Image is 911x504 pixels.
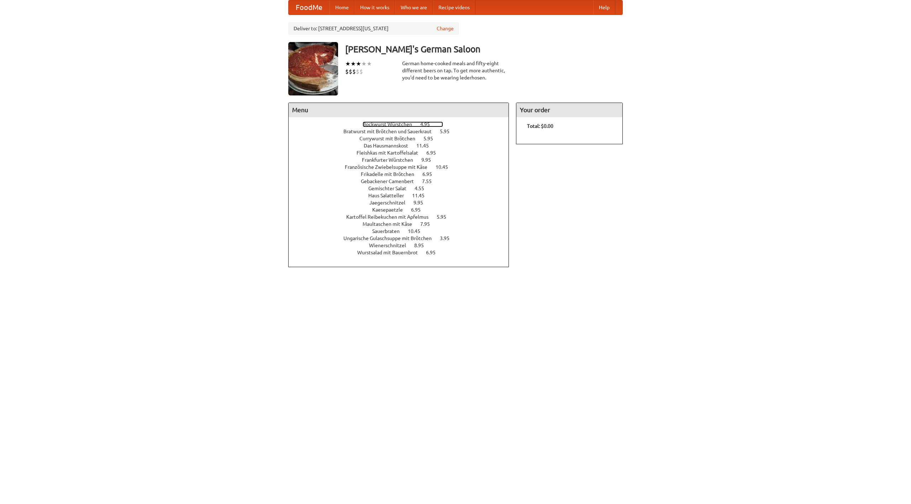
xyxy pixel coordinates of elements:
[422,171,439,177] span: 6.95
[436,164,455,170] span: 10.45
[343,235,463,241] a: Ungarische Gulaschsuppe mit Brötchen 3.95
[420,121,437,127] span: 4.95
[369,243,437,248] a: Wienerschnitzel 8.95
[415,186,431,191] span: 4.55
[346,214,436,220] span: Kartoffel Reibekuchen mit Apfelmus
[420,221,437,227] span: 7.95
[357,150,425,156] span: Fleishkas mit Kartoffelsalat
[349,68,352,76] li: $
[362,157,420,163] span: Frankfurter Würstchen
[289,0,330,15] a: FoodMe
[351,60,356,68] li: ★
[364,143,442,149] a: Das Hausmannskost 11.45
[343,129,463,134] a: Bratwurst mit Brötchen und Sauerkraut 5.95
[414,200,430,206] span: 9.95
[426,150,443,156] span: 6.95
[408,228,427,234] span: 10.45
[363,121,419,127] span: Bockwurst Würstchen
[367,60,372,68] li: ★
[362,157,444,163] a: Frankfurter Würstchen 9.95
[368,186,437,191] a: Gemischter Salat 4.55
[363,221,419,227] span: Maultaschen mit Käse
[402,60,509,81] div: German home-cooked meals and fifty-eight different beers on tap. To get more authentic, you'd nee...
[412,193,432,198] span: 11.45
[288,42,338,95] img: angular.jpg
[361,178,421,184] span: Gebackener Camenbert
[361,171,445,177] a: Frikadelle mit Brötchen 6.95
[437,25,454,32] a: Change
[289,103,509,117] h4: Menu
[440,235,457,241] span: 3.95
[372,228,407,234] span: Sauerbraten
[527,123,553,129] b: Total: $0.00
[372,207,410,213] span: Kaesepaetzle
[368,193,438,198] a: Haus Salatteller 11.45
[359,136,422,141] span: Currywurst mit Brötchen
[359,136,446,141] a: Currywurst mit Brötchen 5.95
[416,143,436,149] span: 11.45
[395,0,433,15] a: Who we are
[343,129,439,134] span: Bratwurst mit Brötchen und Sauerkraut
[369,200,436,206] a: Jaegerschnitzel 9.95
[414,243,431,248] span: 8.95
[361,178,445,184] a: Gebackener Camenbert 7.55
[345,164,461,170] a: Französische Zwiebelsuppe mit Käse 10.45
[369,200,412,206] span: Jaegerschnitzel
[359,68,363,76] li: $
[354,0,395,15] a: How it works
[368,186,414,191] span: Gemischter Salat
[440,129,457,134] span: 5.95
[352,68,356,76] li: $
[345,60,351,68] li: ★
[357,250,449,255] a: Wurstsalad mit Bauernbrot 6.95
[411,207,428,213] span: 6.95
[357,250,425,255] span: Wurstsalad mit Bauernbrot
[516,103,622,117] h4: Your order
[356,60,361,68] li: ★
[363,221,443,227] a: Maultaschen mit Käse 7.95
[363,121,443,127] a: Bockwurst Würstchen 4.95
[426,250,443,255] span: 6.95
[421,157,438,163] span: 9.95
[330,0,354,15] a: Home
[369,243,413,248] span: Wienerschnitzel
[372,207,434,213] a: Kaesepaetzle 6.95
[345,68,349,76] li: $
[288,22,459,35] div: Deliver to: [STREET_ADDRESS][US_STATE]
[361,60,367,68] li: ★
[343,235,439,241] span: Ungarische Gulaschsuppe mit Brötchen
[345,164,435,170] span: Französische Zwiebelsuppe mit Käse
[422,178,439,184] span: 7.55
[361,171,421,177] span: Frikadelle mit Brötchen
[593,0,615,15] a: Help
[364,143,415,149] span: Das Hausmannskost
[433,0,475,15] a: Recipe videos
[357,150,449,156] a: Fleishkas mit Kartoffelsalat 6.95
[368,193,411,198] span: Haus Salatteller
[423,136,440,141] span: 5.95
[356,68,359,76] li: $
[345,42,623,56] h3: [PERSON_NAME]'s German Saloon
[372,228,433,234] a: Sauerbraten 10.45
[437,214,453,220] span: 5.95
[346,214,459,220] a: Kartoffel Reibekuchen mit Apfelmus 5.95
